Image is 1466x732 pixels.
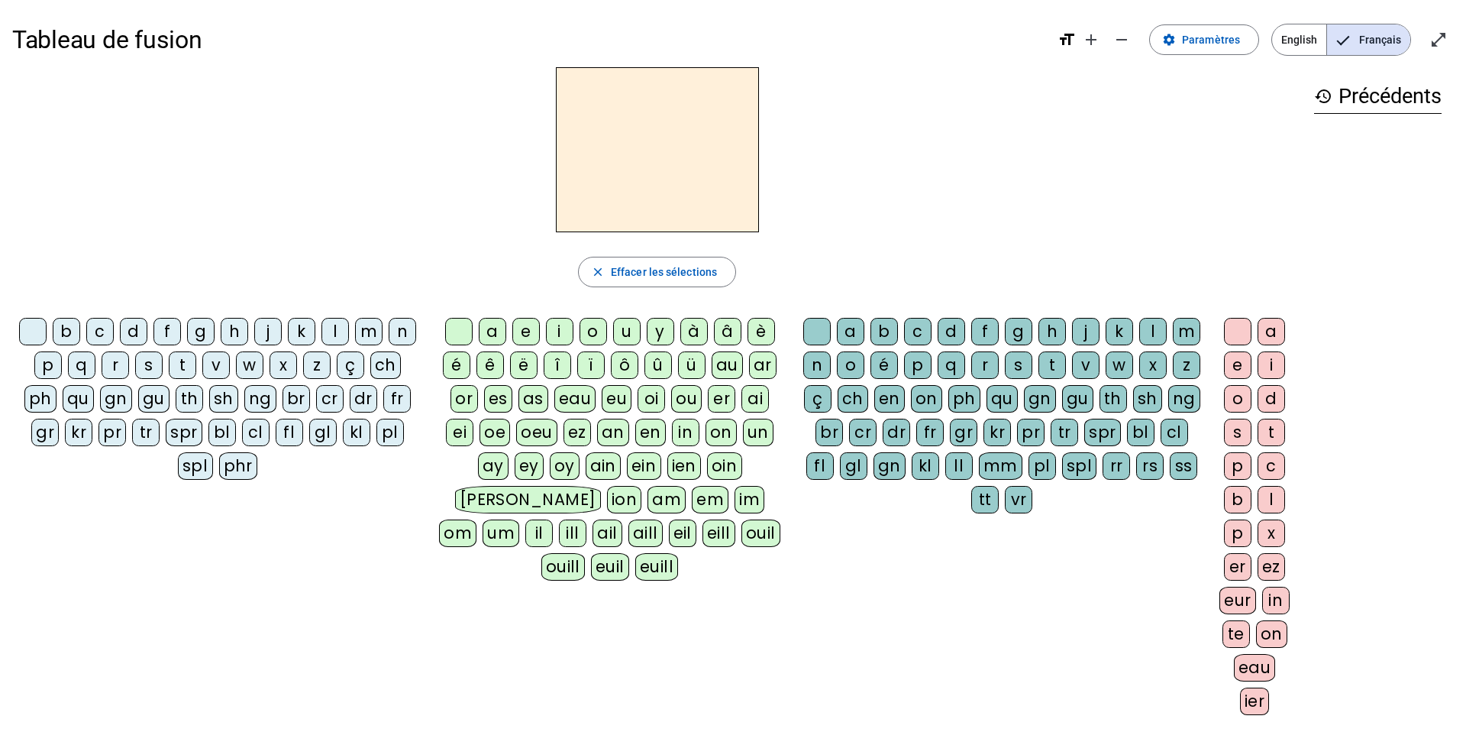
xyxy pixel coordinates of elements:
div: ez [1258,553,1285,581]
div: ü [678,351,706,379]
div: pl [1028,452,1056,480]
div: g [1005,318,1032,345]
div: w [236,351,263,379]
div: gn [100,385,132,413]
div: eill [702,520,735,547]
div: cl [1161,419,1188,446]
div: ouill [541,553,585,581]
button: Augmenter la taille de la police [1076,24,1106,55]
div: er [1224,553,1251,581]
div: u [613,318,641,345]
div: v [1072,351,1099,379]
div: q [68,351,95,379]
div: o [580,318,607,345]
div: r [971,351,999,379]
div: f [971,318,999,345]
div: e [1224,351,1251,379]
div: c [1258,452,1285,480]
div: tt [971,486,999,513]
div: ouil [741,520,780,547]
div: ai [741,385,769,413]
div: t [1258,419,1285,446]
div: ch [370,351,401,379]
div: en [874,385,905,413]
div: qu [986,385,1018,413]
div: o [1224,385,1251,413]
div: kr [65,419,92,446]
div: phr [219,452,258,480]
div: kl [912,452,939,480]
div: c [904,318,932,345]
div: ll [945,452,973,480]
div: pr [1017,419,1045,446]
div: fl [276,419,303,446]
div: oy [550,452,580,480]
div: ph [24,385,57,413]
div: eu [602,385,631,413]
div: p [1224,452,1251,480]
div: ey [515,452,544,480]
div: br [815,419,843,446]
div: b [870,318,898,345]
div: rs [1136,452,1164,480]
div: i [1258,351,1285,379]
div: p [34,351,62,379]
div: d [120,318,147,345]
div: oe [480,419,510,446]
div: n [389,318,416,345]
h1: Tableau de fusion [12,15,1045,64]
div: ç [804,385,831,413]
mat-icon: close [591,265,605,279]
div: as [518,385,548,413]
div: x [270,351,297,379]
div: û [644,351,672,379]
div: h [1038,318,1066,345]
span: English [1272,24,1326,55]
div: am [647,486,686,513]
div: gl [309,419,337,446]
div: ay [478,452,509,480]
div: ê [476,351,504,379]
div: m [1173,318,1200,345]
div: ch [838,385,868,413]
div: a [479,318,506,345]
div: l [1258,486,1285,513]
div: î [544,351,571,379]
div: kl [343,419,370,446]
div: ar [749,351,777,379]
div: fl [806,452,834,480]
div: j [1072,318,1099,345]
div: d [1258,385,1285,413]
div: au [712,351,743,379]
div: pr [98,419,126,446]
div: aill [628,520,663,547]
h3: Précédents [1314,79,1442,114]
div: gr [31,419,59,446]
div: ez [563,419,591,446]
mat-button-toggle-group: Language selection [1271,24,1411,56]
div: oeu [516,419,557,446]
div: k [288,318,315,345]
div: th [1099,385,1127,413]
div: ier [1240,688,1270,715]
div: in [672,419,699,446]
div: ain [586,452,622,480]
mat-icon: add [1082,31,1100,49]
div: è [748,318,775,345]
mat-icon: history [1314,87,1332,105]
div: i [546,318,573,345]
span: Paramètres [1182,31,1240,49]
div: a [837,318,864,345]
div: fr [383,385,411,413]
div: un [743,419,773,446]
div: z [303,351,331,379]
div: ill [559,520,586,547]
div: pl [376,419,404,446]
div: p [1224,520,1251,547]
div: vr [1005,486,1032,513]
div: qu [63,385,94,413]
div: ng [1168,385,1200,413]
div: fr [916,419,944,446]
div: [PERSON_NAME] [455,486,601,513]
div: j [254,318,282,345]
